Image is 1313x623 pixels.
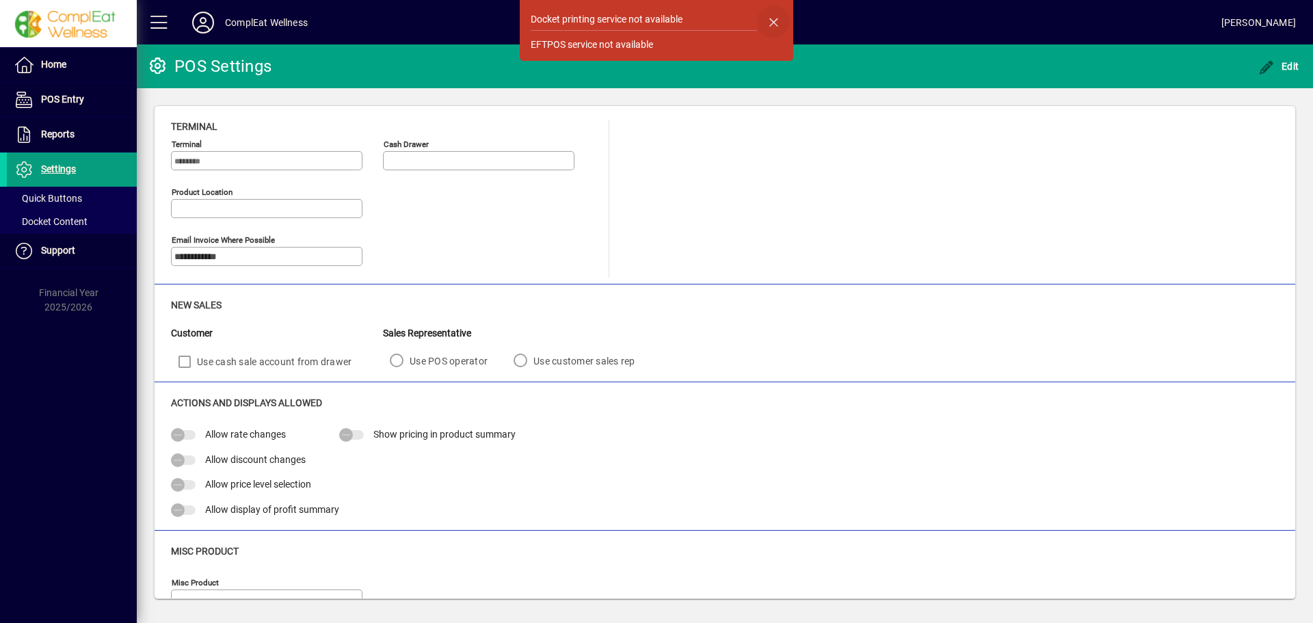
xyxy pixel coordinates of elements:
[7,187,137,210] a: Quick Buttons
[181,10,225,35] button: Profile
[205,429,286,440] span: Allow rate changes
[1255,54,1303,79] button: Edit
[1221,12,1296,34] div: [PERSON_NAME]
[7,234,137,268] a: Support
[205,504,339,515] span: Allow display of profit summary
[1258,61,1299,72] span: Edit
[171,397,322,408] span: Actions and Displays Allowed
[531,38,653,52] div: EFTPOS service not available
[172,187,233,197] mat-label: Product location
[383,326,654,341] div: Sales Representative
[205,479,311,490] span: Allow price level selection
[225,12,308,34] div: ComplEat Wellness
[172,235,275,245] mat-label: Email Invoice where possible
[384,140,429,149] mat-label: Cash Drawer
[171,546,239,557] span: Misc Product
[308,12,1221,34] span: [DATE] 11:45
[172,578,219,587] mat-label: Misc Product
[171,300,222,310] span: New Sales
[7,210,137,233] a: Docket Content
[373,429,516,440] span: Show pricing in product summary
[41,245,75,256] span: Support
[41,129,75,140] span: Reports
[147,55,271,77] div: POS Settings
[7,83,137,117] a: POS Entry
[41,163,76,174] span: Settings
[14,193,82,204] span: Quick Buttons
[14,216,88,227] span: Docket Content
[41,94,84,105] span: POS Entry
[171,121,217,132] span: Terminal
[7,48,137,82] a: Home
[7,118,137,152] a: Reports
[41,59,66,70] span: Home
[205,454,306,465] span: Allow discount changes
[172,140,202,149] mat-label: Terminal
[171,326,383,341] div: Customer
